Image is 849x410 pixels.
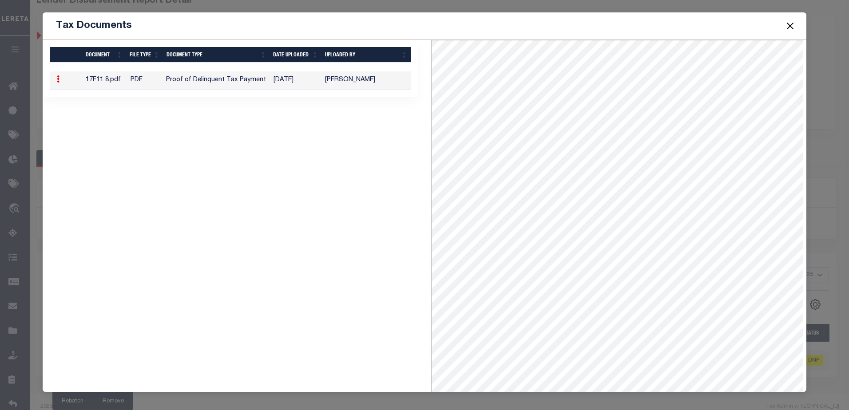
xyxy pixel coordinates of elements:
th: Document: activate to sort column ascending [82,47,126,63]
td: Proof of Delinquent Tax Payment [163,71,270,90]
td: 17F11 8.pdf [82,71,126,90]
td: .PDF [126,71,163,90]
th: Document Type: activate to sort column ascending [163,47,270,63]
td: [PERSON_NAME] [321,71,411,90]
th: Date Uploaded: activate to sort column ascending [270,47,321,63]
button: Close [784,20,796,32]
h5: Tax Documents [56,20,132,32]
td: [DATE] [270,71,321,90]
th: Uploaded By: activate to sort column ascending [321,47,411,63]
th: File Type: activate to sort column ascending [126,47,163,63]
